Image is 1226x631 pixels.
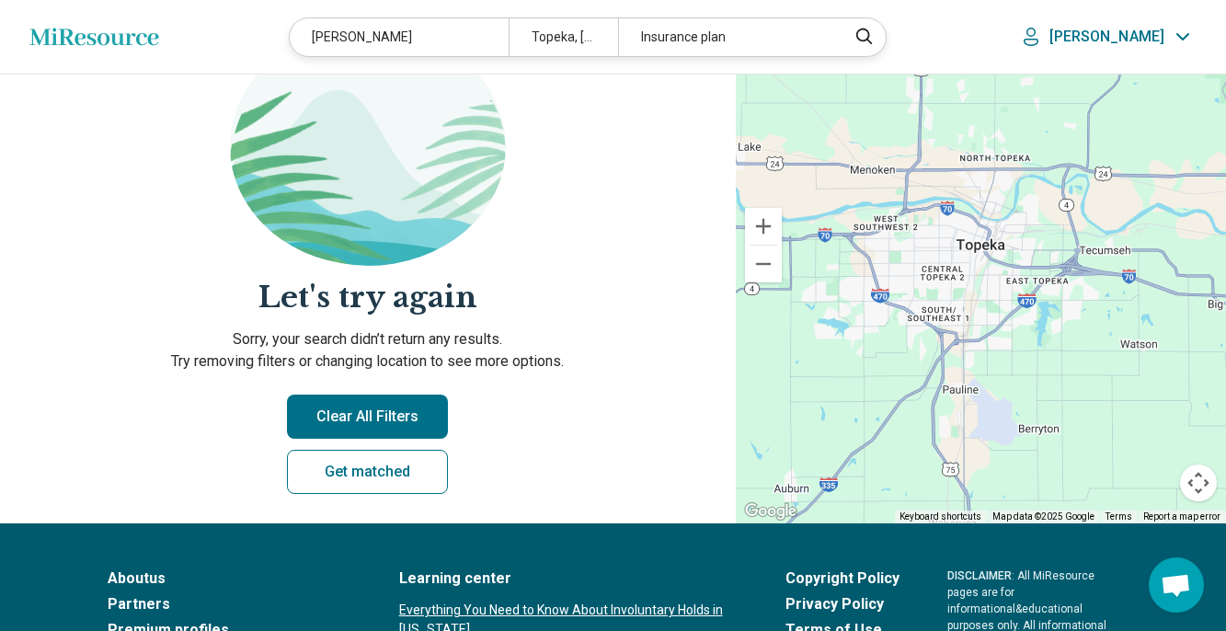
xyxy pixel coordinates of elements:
[1106,511,1132,522] a: Terms (opens in new tab)
[22,277,714,318] h2: Let's try again
[785,593,899,615] a: Privacy Policy
[745,246,782,282] button: Zoom out
[1180,465,1217,501] button: Map camera controls
[740,499,801,523] img: Google
[287,395,448,439] button: Clear All Filters
[108,568,351,590] a: Aboutus
[992,511,1094,522] span: Map data ©2025 Google
[1149,557,1204,613] div: Open chat
[509,18,618,56] div: Topeka, [GEOGRAPHIC_DATA]
[740,499,801,523] a: Open this area in Google Maps (opens a new window)
[22,328,714,373] p: Sorry, your search didn’t return any results. Try removing filters or changing location to see mo...
[899,511,981,523] button: Keyboard shortcuts
[1143,511,1220,522] a: Report a map error
[618,18,836,56] div: Insurance plan
[1049,28,1164,46] p: [PERSON_NAME]
[287,450,448,494] a: Get matched
[108,593,351,615] a: Partners
[785,568,899,590] a: Copyright Policy
[947,569,1012,582] span: DISCLAIMER
[290,18,508,56] div: [PERSON_NAME]
[745,208,782,245] button: Zoom in
[399,568,738,590] a: Learning center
